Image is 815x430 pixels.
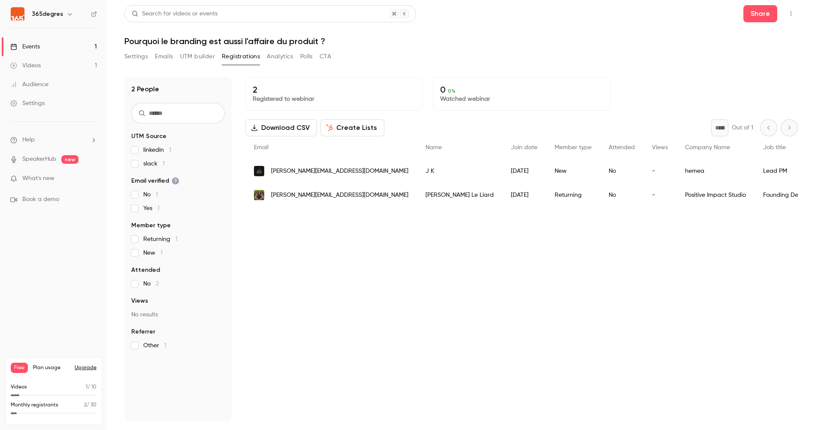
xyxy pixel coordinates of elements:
p: No results [131,310,225,319]
span: Attended [609,144,635,150]
span: Email verified [131,177,179,185]
button: Emails [155,50,173,63]
button: Registrations [222,50,260,63]
h6: 365degres [32,10,63,18]
span: 1 [160,250,163,256]
span: What's new [22,174,54,183]
span: Views [652,144,668,150]
span: No [143,190,158,199]
h1: Pourquoi le branding est aussi l'affaire du produit ? [124,36,798,46]
span: Email [254,144,269,150]
span: Book a demo [22,195,59,204]
div: [PERSON_NAME] Le Liard [417,183,502,207]
span: Attended [131,266,160,274]
span: 1 [157,205,160,211]
button: Analytics [267,50,293,63]
span: 1 [163,161,165,167]
span: Job title [763,144,786,150]
div: Search for videos or events [132,9,217,18]
span: 1 [175,236,178,242]
span: Plan usage [33,364,69,371]
span: New [143,249,163,257]
span: Member type [555,144,592,150]
div: [DATE] [502,183,546,207]
div: [DATE] [502,159,546,183]
span: 2 [156,281,159,287]
span: Help [22,135,35,144]
div: - [643,183,676,207]
div: Events [10,42,40,51]
p: / 10 [86,383,97,391]
span: [PERSON_NAME][EMAIL_ADDRESS][DOMAIN_NAME] [271,191,408,200]
span: UTM Source [131,132,166,141]
span: 1 [169,147,171,153]
span: Member type [131,221,171,230]
p: Monthly registrants [11,401,58,409]
span: new [61,155,78,164]
span: Free [11,363,28,373]
button: UTM builder [180,50,215,63]
span: Returning [143,235,178,244]
span: 2 [84,403,87,408]
span: Company Name [685,144,730,150]
button: Polls [300,50,313,63]
span: Name [426,144,442,150]
li: help-dropdown-opener [10,135,97,144]
span: Join date [511,144,537,150]
span: 0 % [448,88,456,94]
span: 1 [156,192,158,198]
span: 1 [86,385,88,390]
img: positiveimpact.design [254,190,264,200]
div: Videos [10,61,41,70]
p: Watched webinar [440,95,603,103]
div: Positive Impact Studio [676,183,755,207]
div: No [600,159,643,183]
a: SpeakerHub [22,155,56,164]
div: Returning [546,183,600,207]
span: linkedin [143,146,171,154]
span: Views [131,297,148,305]
span: Yes [143,204,160,213]
span: No [143,280,159,288]
button: Create Lists [320,119,384,136]
span: Other [143,341,166,350]
span: slack [143,159,165,168]
div: - [643,159,676,183]
section: facet-groups [131,132,225,350]
span: [PERSON_NAME][EMAIL_ADDRESS][DOMAIN_NAME] [271,167,408,176]
button: Share [743,5,777,22]
div: J K [417,159,502,183]
div: Audience [10,80,48,89]
p: 2 [253,84,415,95]
p: 0 [440,84,603,95]
h1: 2 People [131,84,159,94]
div: hemea [676,159,755,183]
button: CTA [320,50,331,63]
button: Upgrade [75,364,97,371]
span: 1 [164,343,166,349]
span: Referrer [131,328,155,336]
div: New [546,159,600,183]
button: Download CSV [245,119,317,136]
p: Videos [11,383,27,391]
img: 365degres [11,7,24,21]
img: hemea.com [254,166,264,176]
div: No [600,183,643,207]
p: Out of 1 [732,123,753,132]
div: Settings [10,99,45,108]
p: / 30 [84,401,97,409]
button: Settings [124,50,148,63]
p: Registered to webinar [253,95,415,103]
